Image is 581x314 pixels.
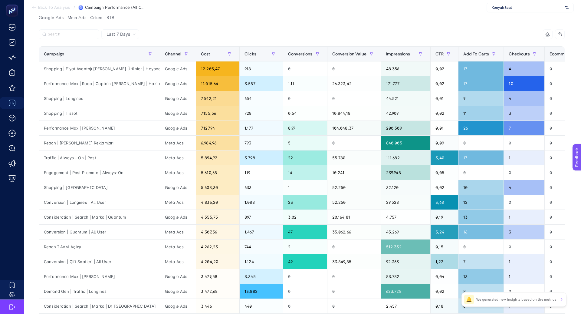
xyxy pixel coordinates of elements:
div: 92.363 [381,254,430,269]
div: Performance Max | [PERSON_NAME] [39,121,160,135]
div: 0,05 [431,165,458,180]
div: 0 [283,299,327,313]
p: We generated new insights based on the metrics [476,297,556,302]
div: 7.127,94 [196,121,239,135]
div: 0,02 [431,180,458,195]
div: 1.088 [240,195,283,210]
span: Add To Carts [463,51,489,56]
div: 0,09 [431,136,458,150]
div: 3.479,58 [196,269,239,284]
div: 8,97 [283,121,327,135]
div: 83.782 [381,269,430,284]
div: 1 [504,269,544,284]
div: 22 [283,150,327,165]
div: 0 [283,91,327,106]
div: 0 [504,240,544,254]
div: 0 [327,136,381,150]
div: 10 [458,180,504,195]
div: 1,22 [431,254,458,269]
div: 11.015,64 [196,76,239,91]
div: 0 [327,269,381,284]
div: 0 [283,269,327,284]
div: 29.528 [381,195,430,210]
div: Meta Ads [160,254,196,269]
div: Google Ads [160,61,196,76]
div: 0 [327,240,381,254]
div: Reach | [PERSON_NAME] Reklamları [39,136,160,150]
div: Google Ads [160,284,196,299]
div: 0,01 [431,91,458,106]
div: 4.262,23 [196,240,239,254]
div: 0,01 [431,121,458,135]
div: 47 [283,225,327,239]
div: 6.984,96 [196,136,239,150]
div: 45.269 [381,225,430,239]
div: 3,68 [431,195,458,210]
div: 0,02 [431,76,458,91]
span: Feedback [4,2,23,7]
div: 744 [240,240,283,254]
div: Google Ads [160,210,196,224]
div: 7 [458,254,504,269]
div: 4.307,36 [196,225,239,239]
div: 1.177 [240,121,283,135]
div: Reach I AVM Açılışı [39,240,160,254]
div: 633 [240,180,283,195]
div: 23 [283,195,327,210]
span: Konyalı Saat [492,5,563,10]
div: 49 [283,254,327,269]
div: 0 [504,165,544,180]
div: Demand Gen | Traffic | Longines [39,284,160,299]
div: 0,02 [431,61,458,76]
div: 1 [283,180,327,195]
div: 14 [283,165,327,180]
div: 5.894,92 [196,150,239,165]
img: svg%3e [565,5,569,11]
div: 0 [327,91,381,106]
div: 654 [240,91,283,106]
div: Shopping | Fiyat Avantajı [PERSON_NAME] Ürünler | Heybooster [39,61,160,76]
div: 13.882 [240,284,283,299]
span: Checkouts [509,51,530,56]
div: 239.948 [381,165,430,180]
div: 55.780 [327,150,381,165]
div: 840.005 [381,136,430,150]
div: Google Ads - Meta Ads - Criteo - RTB [34,14,570,22]
span: Back To Analysis [38,5,70,10]
div: 0 [504,284,544,299]
div: 17 [458,76,504,91]
div: Google Ads [160,76,196,91]
div: 0,18 [431,299,458,313]
div: 200.509 [381,121,430,135]
div: 10 [504,76,544,91]
div: 3.798 [240,150,283,165]
div: 0 [504,195,544,210]
div: 5.610,68 [196,165,239,180]
div: 4.555,75 [196,210,239,224]
div: Meta Ads [160,195,196,210]
div: 1 [504,150,544,165]
div: 26.323,42 [327,76,381,91]
input: Search [48,32,96,37]
div: 5 [283,136,327,150]
div: 4 [504,180,544,195]
div: Conversion | Çift Saatleri | All User [39,254,160,269]
div: 4 [504,61,544,76]
div: 1.467 [240,225,283,239]
div: 42.909 [381,106,430,121]
div: 111.682 [381,150,430,165]
div: Meta Ads [160,150,196,165]
div: 17 [458,61,504,76]
div: 0 [458,240,504,254]
div: Google Ads [160,269,196,284]
span: Last 7 Days [107,31,130,37]
div: 0,19 [431,210,458,224]
div: Google Ads [160,299,196,313]
span: Campaign [44,51,64,56]
div: Performance Max | Rado | Captain [PERSON_NAME] | Haziran [39,76,160,91]
div: 4.204,20 [196,254,239,269]
div: 12 [458,195,504,210]
div: Google Ads [160,180,196,195]
div: Google Ads [160,121,196,135]
div: 0 [327,61,381,76]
